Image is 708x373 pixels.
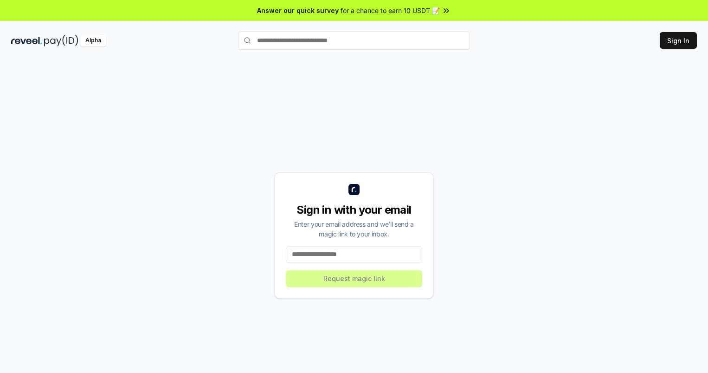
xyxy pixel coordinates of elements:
img: logo_small [348,184,360,195]
div: Alpha [80,35,106,46]
img: reveel_dark [11,35,42,46]
span: for a chance to earn 10 USDT 📝 [341,6,440,15]
img: pay_id [44,35,78,46]
button: Sign In [660,32,697,49]
div: Enter your email address and we’ll send a magic link to your inbox. [286,219,422,239]
div: Sign in with your email [286,203,422,217]
span: Answer our quick survey [257,6,339,15]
